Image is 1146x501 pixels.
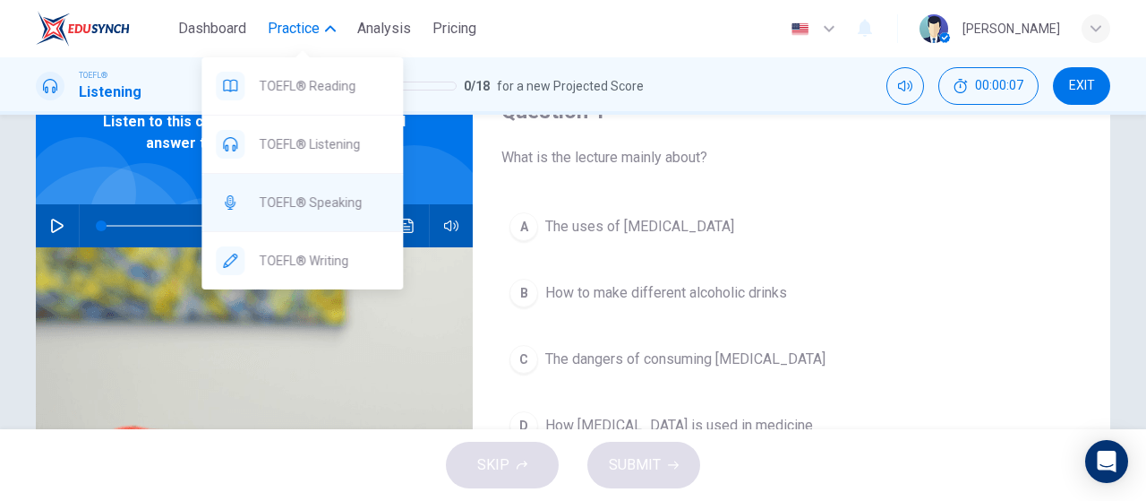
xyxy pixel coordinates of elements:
[545,415,813,436] span: How [MEDICAL_DATA] is used in medicine
[94,111,415,154] span: Listen to this clip about [PERSON_NAME] and answer the following questions:
[509,212,538,241] div: A
[509,279,538,307] div: B
[464,75,490,97] span: 0 / 18
[975,79,1023,93] span: 00:00:07
[497,75,644,97] span: for a new Projected Score
[919,14,948,43] img: Profile picture
[545,349,825,370] span: The dangers of consuming [MEDICAL_DATA]
[962,18,1060,39] div: [PERSON_NAME]
[259,75,389,97] span: TOEFL® Reading
[79,82,141,103] h1: Listening
[357,18,411,39] span: Analysis
[201,174,403,231] div: TOEFL® Speaking
[501,337,1082,382] button: CThe dangers of consuming [MEDICAL_DATA]
[1069,79,1095,93] span: EXIT
[501,204,1082,249] button: AThe uses of [MEDICAL_DATA]
[79,69,107,82] span: TOEFL®
[545,216,734,238] span: The uses of [MEDICAL_DATA]
[171,13,253,45] button: Dashboard
[501,271,1082,315] button: BHow to make different alcoholic drinks
[259,134,389,155] span: TOEFL® Listening
[393,204,422,247] button: Click to see the audio transcription
[509,345,538,374] div: C
[36,11,130,47] img: EduSynch logo
[1085,440,1128,483] div: Open Intercom Messenger
[501,403,1082,448] button: DHow [MEDICAL_DATA] is used in medicine
[938,67,1039,105] button: 00:00:07
[509,411,538,440] div: D
[938,67,1039,105] div: Hide
[1053,67,1110,105] button: EXIT
[886,67,924,105] div: Mute
[261,13,343,45] button: Practice
[259,192,389,213] span: TOEFL® Speaking
[268,18,320,39] span: Practice
[201,57,403,115] div: TOEFL® Reading
[789,22,811,36] img: en
[178,18,246,39] span: Dashboard
[201,116,403,173] div: TOEFL® Listening
[545,282,787,304] span: How to make different alcoholic drinks
[350,13,418,45] button: Analysis
[201,232,403,289] div: TOEFL® Writing
[425,13,483,45] button: Pricing
[259,250,389,272] span: TOEFL® Writing
[501,147,1082,168] span: What is the lecture mainly about?
[36,11,171,47] a: EduSynch logo
[432,18,476,39] span: Pricing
